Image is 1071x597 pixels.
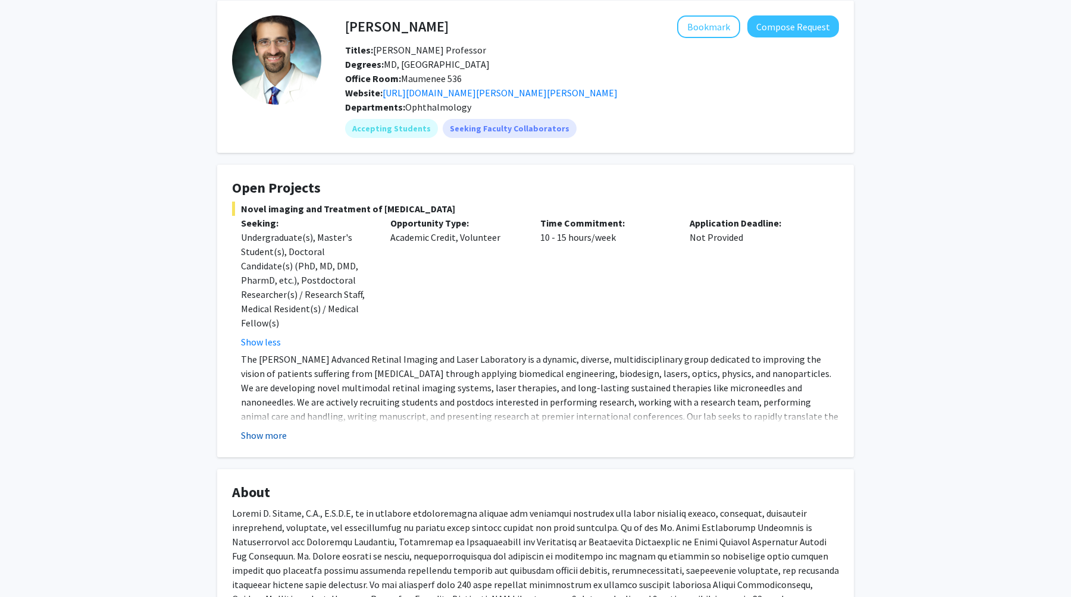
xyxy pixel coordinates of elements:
[690,216,821,230] p: Application Deadline:
[9,543,51,588] iframe: Chat
[345,58,384,70] b: Degrees:
[345,15,449,37] h4: [PERSON_NAME]
[677,15,740,38] button: Add Yannis Paulus to Bookmarks
[241,335,281,349] button: Show less
[345,87,383,99] b: Website:
[345,58,490,70] span: MD, [GEOGRAPHIC_DATA]
[241,352,839,438] p: The [PERSON_NAME] Advanced Retinal Imaging and Laser Laboratory is a dynamic, diverse, multidisci...
[241,428,287,442] button: Show more
[540,216,672,230] p: Time Commitment:
[241,216,372,230] p: Seeking:
[345,44,373,56] b: Titles:
[232,15,321,105] img: Profile Picture
[345,73,462,84] span: Maumenee 536
[381,216,531,349] div: Academic Credit, Volunteer
[241,230,372,330] div: Undergraduate(s), Master's Student(s), Doctoral Candidate(s) (PhD, MD, DMD, PharmD, etc.), Postdo...
[232,484,839,501] h4: About
[681,216,830,349] div: Not Provided
[345,119,438,138] mat-chip: Accepting Students
[443,119,577,138] mat-chip: Seeking Faculty Collaborators
[531,216,681,349] div: 10 - 15 hours/week
[747,15,839,37] button: Compose Request to Yannis Paulus
[390,216,522,230] p: Opportunity Type:
[405,101,471,113] span: Ophthalmology
[383,87,618,99] a: Opens in a new tab
[232,180,839,197] h4: Open Projects
[345,44,486,56] span: [PERSON_NAME] Professor
[345,73,401,84] b: Office Room:
[345,101,405,113] b: Departments:
[232,202,839,216] span: Novel imaging and Treatment of [MEDICAL_DATA]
